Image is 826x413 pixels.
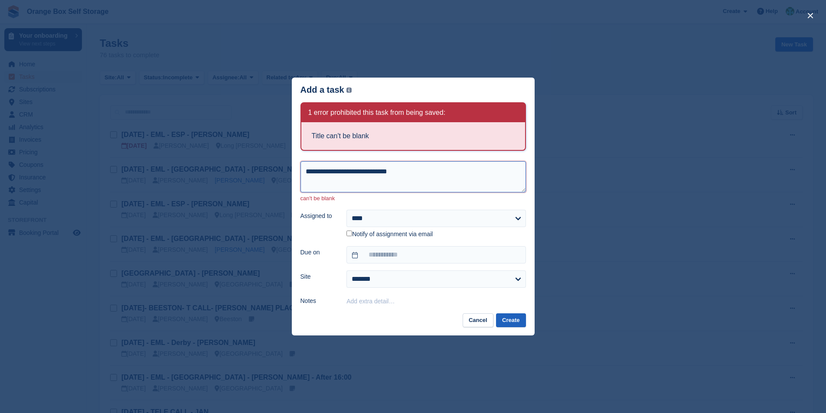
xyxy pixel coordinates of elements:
input: Notify of assignment via email [346,231,352,236]
button: Cancel [463,313,493,328]
p: can't be blank [300,194,526,203]
label: Notify of assignment via email [346,231,433,238]
label: Assigned to [300,211,336,221]
label: Due on [300,248,336,257]
label: Site [300,272,336,281]
img: icon-info-grey-7440780725fd019a000dd9b08b2336e03edf1995a4989e88bcd33f0948082b44.svg [346,88,352,93]
h2: 1 error prohibited this task from being saved: [308,108,446,117]
button: Add extra detail… [346,298,395,305]
li: Title can't be blank [312,131,515,141]
div: Add a task [300,85,352,95]
button: Create [496,313,526,328]
button: close [803,9,817,23]
label: Notes [300,296,336,306]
